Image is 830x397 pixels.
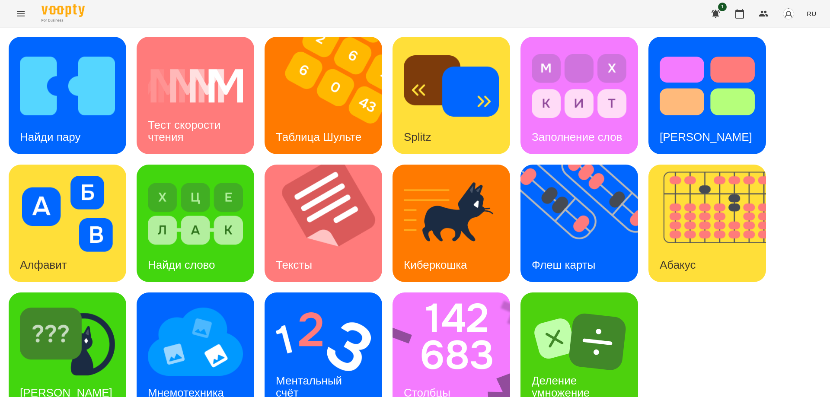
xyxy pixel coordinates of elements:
h3: Алфавит [20,258,67,271]
img: Ментальный счёт [276,304,371,380]
img: Деление умножение [532,304,627,380]
img: Абакус [648,165,777,282]
h3: Найди пару [20,130,80,143]
h3: Заполнение слов [532,130,622,143]
a: SplitzSplitz [393,37,510,154]
h3: Тест скорости чтения [148,118,224,143]
h3: Таблица Шульте [276,130,361,143]
a: Найди словоНайди слово [137,165,254,282]
button: RU [803,6,820,22]
h3: Киберкошка [404,258,467,271]
a: Найди паруНайди пару [9,37,126,154]
img: Найди слово [148,176,243,252]
img: Заполнение слов [532,48,627,124]
img: Мнемотехника [148,304,243,380]
img: Тест Струпа [660,48,755,124]
h3: Splitz [404,130,431,143]
img: avatar_s.png [782,8,795,20]
img: Тест скорости чтения [148,48,243,124]
a: АлфавитАлфавит [9,165,126,282]
h3: Тексты [276,258,312,271]
img: Алфавит [20,176,115,252]
a: Таблица ШультеТаблица Шульте [265,37,382,154]
a: КиберкошкаКиберкошка [393,165,510,282]
a: Заполнение словЗаполнение слов [520,37,638,154]
img: Voopty Logo [41,4,85,17]
a: Флеш картыФлеш карты [520,165,638,282]
a: ТекстыТексты [265,165,382,282]
a: АбакусАбакус [648,165,766,282]
span: For Business [41,18,85,23]
h3: [PERSON_NAME] [660,130,752,143]
a: Тест Струпа[PERSON_NAME] [648,37,766,154]
h3: Флеш карты [532,258,596,271]
img: Splitz [404,48,499,124]
a: Тест скорости чтенияТест скорости чтения [137,37,254,154]
img: Найди Киберкошку [20,304,115,380]
span: RU [807,9,816,18]
img: Тексты [265,165,393,282]
img: Таблица Шульте [265,37,393,154]
img: Найди пару [20,48,115,124]
img: Киберкошка [404,176,499,252]
button: Menu [10,3,31,24]
span: 1 [718,3,727,11]
h3: Абакус [660,258,696,271]
img: Флеш карты [520,165,649,282]
h3: Найди слово [148,258,215,271]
